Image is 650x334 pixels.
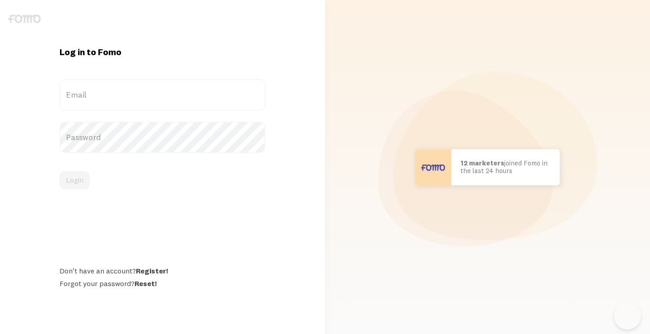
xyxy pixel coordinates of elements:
[135,279,157,288] a: Reset!
[60,79,265,111] label: Email
[60,266,265,275] div: Don't have an account?
[8,14,41,23] img: fomo-logo-gray-b99e0e8ada9f9040e2984d0d95b3b12da0074ffd48d1e5cb62ac37fc77b0b268.svg
[60,122,265,153] label: Password
[60,279,265,288] div: Forgot your password?
[136,266,168,275] a: Register!
[415,149,451,185] img: User avatar
[460,159,504,167] b: 12 marketers
[614,302,641,329] iframe: Help Scout Beacon - Open
[460,160,551,174] p: joined Fomo in the last 24 hours
[60,46,265,58] h1: Log in to Fomo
